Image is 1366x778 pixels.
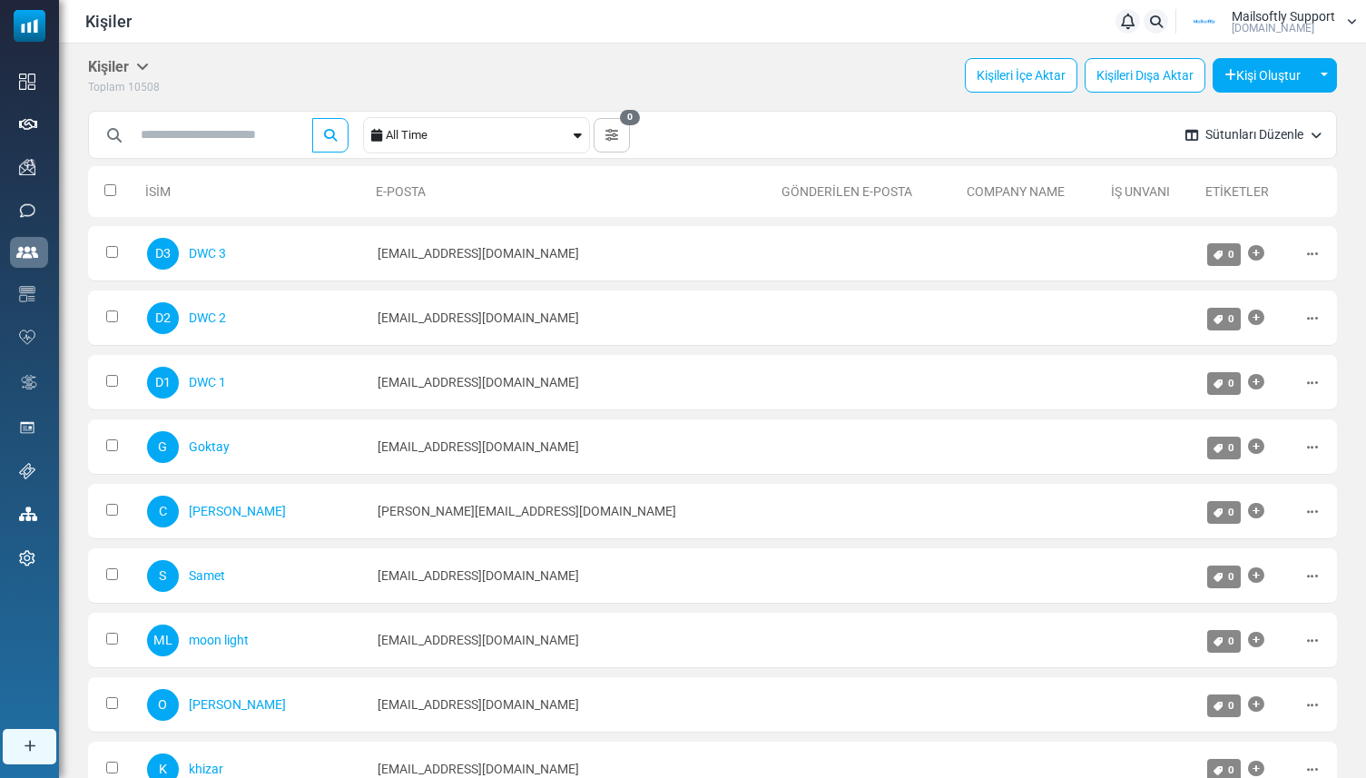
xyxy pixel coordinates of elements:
span: 0 [620,110,640,126]
a: khizar [189,762,223,776]
span: D3 [147,238,179,270]
img: settings-icon.svg [19,550,35,566]
button: Sütunları Düzenle [1171,111,1336,159]
a: 0 [1207,437,1242,459]
span: Kişiler [85,9,132,34]
h5: Kişiler [88,58,149,75]
span: 0 [1228,763,1234,776]
a: 0 [1207,243,1242,266]
span: Toplam [88,81,125,94]
a: Etiket Ekle [1248,557,1264,594]
a: Etiket Ekle [1248,622,1264,658]
a: User Logo Mailsoftly Support [DOMAIN_NAME] [1182,8,1357,35]
img: workflow.svg [19,372,39,393]
a: Goktay [189,439,230,454]
span: [DOMAIN_NAME] [1232,23,1314,34]
a: 0 [1207,501,1242,524]
a: 0 [1207,372,1242,395]
span: 0 [1228,635,1234,647]
span: 0 [1228,570,1234,583]
a: Etiket Ekle [1248,428,1264,465]
a: DWC 3 [189,246,226,261]
span: 0 [1228,377,1234,389]
img: domain-health-icon.svg [19,330,35,344]
span: 0 [1228,699,1234,712]
span: translation missing: tr.crm_contacts.form.list_header.company_name [967,184,1065,199]
img: email-templates-icon.svg [19,286,35,302]
img: support-icon.svg [19,463,35,479]
span: ML [147,625,179,656]
button: Kişi Oluştur [1213,58,1312,93]
span: 0 [1228,441,1234,454]
td: [EMAIL_ADDRESS][DOMAIN_NAME] [369,226,773,281]
span: S [147,560,179,592]
a: İş Unvanı [1111,184,1170,199]
a: Gönderilen E-Posta [781,184,912,199]
td: [EMAIL_ADDRESS][DOMAIN_NAME] [369,419,773,475]
a: Etiket Ekle [1248,235,1264,271]
button: 0 [594,118,630,153]
a: Samet [189,568,225,583]
span: 10508 [128,81,160,94]
a: 0 [1207,566,1242,588]
div: All Time [386,118,570,153]
img: landing_pages.svg [19,419,35,436]
span: 0 [1228,248,1234,261]
span: Mailsoftly Support [1232,10,1335,23]
a: [PERSON_NAME] [189,504,286,518]
span: 0 [1228,312,1234,325]
td: [PERSON_NAME][EMAIL_ADDRESS][DOMAIN_NAME] [369,484,773,539]
td: [EMAIL_ADDRESS][DOMAIN_NAME] [369,677,773,733]
a: Company Name [967,184,1065,199]
a: Etiket Ekle [1248,493,1264,529]
a: E-Posta [376,184,426,199]
a: Etiket Ekle [1248,686,1264,723]
span: 0 [1228,506,1234,518]
td: [EMAIL_ADDRESS][DOMAIN_NAME] [369,291,773,346]
span: O [147,689,179,721]
span: D1 [147,367,179,399]
a: Etiketler [1205,184,1269,199]
img: contacts-icon-active.svg [16,246,38,259]
img: sms-icon.png [19,202,35,219]
a: DWC 1 [189,375,226,389]
a: Etiket Ekle [1248,300,1264,336]
img: User Logo [1182,8,1227,35]
a: 0 [1207,630,1242,653]
a: Etiket Ekle [1248,364,1264,400]
a: Kişileri Dışa Aktar [1085,58,1205,93]
a: 0 [1207,694,1242,717]
a: İsim [145,184,171,199]
span: G [147,431,179,463]
a: 0 [1207,308,1242,330]
a: Kişileri İçe Aktar [965,58,1077,93]
td: [EMAIL_ADDRESS][DOMAIN_NAME] [369,355,773,410]
a: DWC 2 [189,310,226,325]
img: campaigns-icon.png [19,159,35,175]
td: [EMAIL_ADDRESS][DOMAIN_NAME] [369,548,773,604]
span: C [147,496,179,527]
img: mailsoftly_icon_blue_white.svg [14,10,45,42]
a: [PERSON_NAME] [189,697,286,712]
img: dashboard-icon.svg [19,74,35,90]
span: D2 [147,302,179,334]
td: [EMAIL_ADDRESS][DOMAIN_NAME] [369,613,773,668]
a: moon light [189,633,249,647]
